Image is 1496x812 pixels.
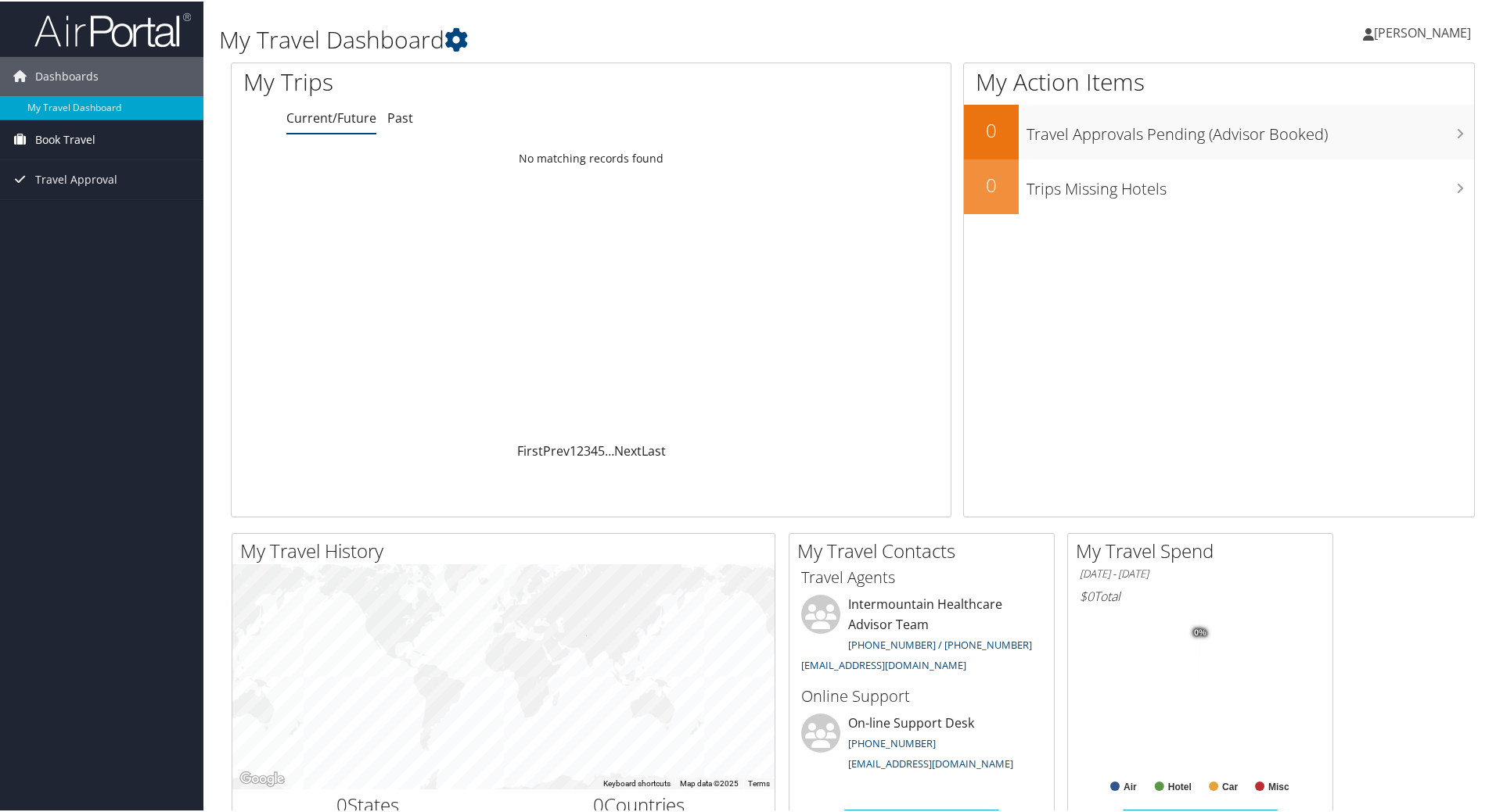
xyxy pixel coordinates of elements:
li: Intermountain Healthcare Advisor Team [793,593,1050,677]
text: Misc [1268,780,1289,791]
a: Past [387,108,413,125]
span: Dashboards [35,55,99,95]
span: $0 [1080,586,1094,603]
a: Terms (opens in new tab) [748,778,770,786]
a: [EMAIL_ADDRESS][DOMAIN_NAME] [801,656,966,671]
text: Hotel [1168,780,1192,791]
h3: Trips Missing Hotels [1027,169,1474,199]
a: First [517,441,543,458]
h1: My Action Items [964,64,1474,97]
li: On-line Support Desk [793,712,1050,776]
a: 3 [584,441,591,458]
h6: Total [1080,586,1321,603]
h3: Travel Agents [801,565,1042,587]
td: No matching records found [232,143,951,171]
h2: 0 [964,170,1019,197]
a: 2 [577,441,584,458]
text: Car [1222,780,1238,791]
h1: My Trips [243,64,639,97]
span: [PERSON_NAME] [1374,23,1471,40]
text: Air [1124,780,1137,791]
a: [PERSON_NAME] [1363,8,1487,55]
h2: 0 [964,116,1019,142]
h2: My Travel History [240,536,775,563]
a: 4 [591,441,598,458]
button: Keyboard shortcuts [603,777,671,788]
h2: My Travel Spend [1076,536,1332,563]
a: Next [614,441,642,458]
a: [EMAIL_ADDRESS][DOMAIN_NAME] [848,755,1013,769]
a: Open this area in Google Maps (opens a new window) [236,767,288,788]
a: 1 [570,441,577,458]
span: Map data ©2025 [680,778,739,786]
img: airportal-logo.png [34,10,191,47]
span: … [605,441,614,458]
img: Google [236,767,288,788]
h1: My Travel Dashboard [219,22,1064,55]
a: Prev [543,441,570,458]
a: 0Trips Missing Hotels [964,158,1474,213]
h2: My Travel Contacts [797,536,1054,563]
h3: Online Support [801,684,1042,706]
a: 0Travel Approvals Pending (Advisor Booked) [964,103,1474,158]
h6: [DATE] - [DATE] [1080,565,1321,580]
a: [PHONE_NUMBER] [848,735,936,749]
a: Current/Future [286,108,376,125]
a: [PHONE_NUMBER] / [PHONE_NUMBER] [848,636,1032,650]
span: Book Travel [35,119,95,158]
span: Travel Approval [35,159,117,198]
tspan: 0% [1194,627,1207,636]
a: Last [642,441,666,458]
h3: Travel Approvals Pending (Advisor Booked) [1027,114,1474,144]
a: 5 [598,441,605,458]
